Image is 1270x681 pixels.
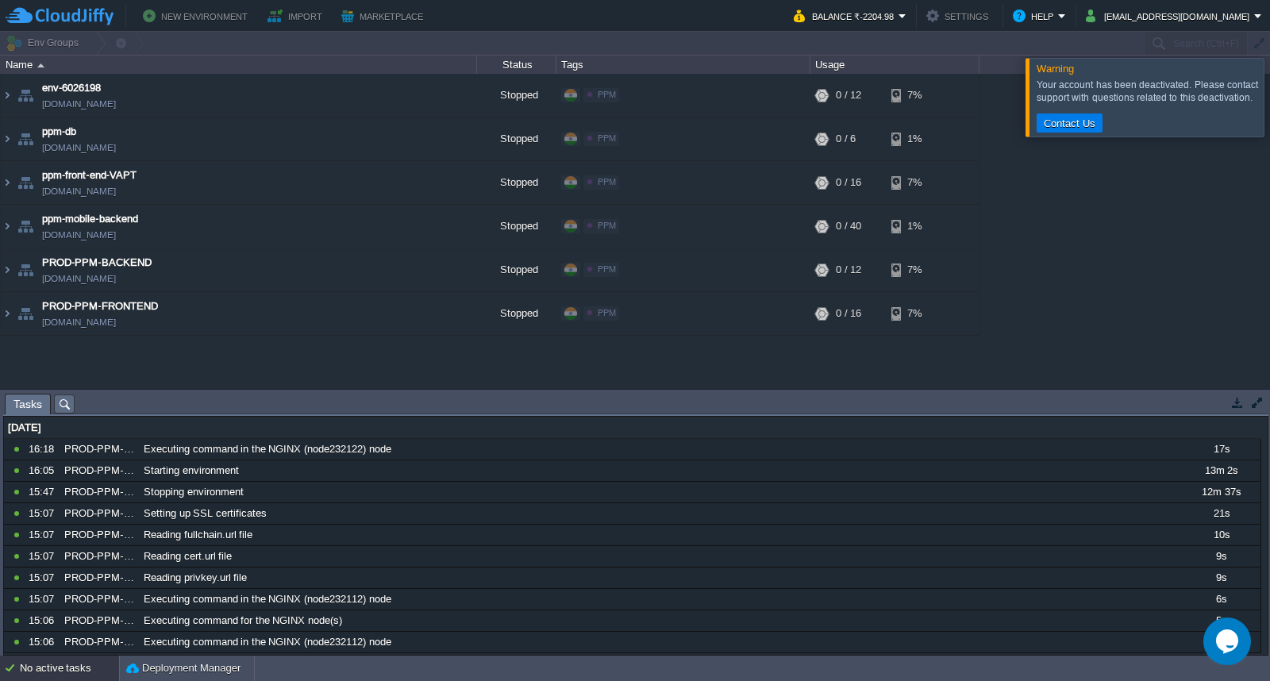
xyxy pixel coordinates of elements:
span: Stopping environment [144,485,244,499]
div: Status [478,56,556,74]
div: 15:07 [29,546,59,567]
div: 16:18 [29,439,59,460]
a: PROD-PPM-BACKEND [42,255,152,271]
div: 4s [1182,632,1260,652]
div: No active tasks [20,656,119,681]
img: AMDAwAAAACH5BAEAAAAALAAAAAABAAEAAAICRAEAOw== [14,205,37,248]
span: Setting up SSL certificates [144,506,267,521]
div: Your account has been deactivated. Please contact support with questions related to this deactiva... [1037,79,1260,104]
span: ppm-front-end-VAPT [42,167,137,183]
div: 9s [1182,546,1260,567]
div: 5s [1182,610,1260,631]
span: Executing command in the NGINX (node232122) node [144,442,391,456]
span: Executing command in the NGINX (node232112) node [144,635,391,649]
div: Stopped [477,248,556,291]
div: Usage [811,56,979,74]
button: Marketplace [341,6,428,25]
div: PROD-PPM-BACKEND [60,567,138,588]
span: Executing command for the NGINX node(s) [144,614,342,628]
div: 0 / 12 [836,248,861,291]
span: Reading cert.url file [144,549,232,564]
a: [DOMAIN_NAME] [42,271,116,287]
img: AMDAwAAAACH5BAEAAAAALAAAAAABAAEAAAICRAEAOw== [14,117,37,160]
div: 1% [891,117,943,160]
button: New Environment [143,6,252,25]
div: 9s [1182,567,1260,588]
a: ppm-mobile-backend [42,211,138,227]
img: AMDAwAAAACH5BAEAAAAALAAAAAABAAEAAAICRAEAOw== [1,117,13,160]
span: Reading fullchain.url file [144,528,252,542]
div: PROD-PPM-BACKEND [60,610,138,631]
a: [DOMAIN_NAME] [42,183,116,199]
img: AMDAwAAAACH5BAEAAAAALAAAAAABAAEAAAICRAEAOw== [1,74,13,117]
div: 6s [1182,589,1260,610]
div: 0 / 6 [836,117,856,160]
img: AMDAwAAAACH5BAEAAAAALAAAAAABAAEAAAICRAEAOw== [14,292,37,335]
div: 15:07 [29,525,59,545]
span: PPM [598,221,616,230]
img: AMDAwAAAACH5BAEAAAAALAAAAAABAAEAAAICRAEAOw== [1,161,13,204]
button: Deployment Manager [126,660,241,676]
a: [DOMAIN_NAME] [42,96,116,112]
div: Name [2,56,476,74]
div: PROD-PPM-BACKEND [60,546,138,567]
div: PROD-PPM-BACKEND [60,503,138,524]
div: Stopped [477,292,556,335]
div: 7% [891,248,943,291]
span: PPM [598,264,616,274]
img: AMDAwAAAACH5BAEAAAAALAAAAAABAAEAAAICRAEAOw== [14,74,37,117]
div: Stopped [477,117,556,160]
img: AMDAwAAAACH5BAEAAAAALAAAAAABAAEAAAICRAEAOw== [37,63,44,67]
a: [DOMAIN_NAME] [42,227,116,243]
img: CloudJiffy [6,6,114,26]
div: 10s [1182,525,1260,545]
div: Stopped [477,74,556,117]
div: 0 / 40 [836,205,861,248]
a: ppm-db [42,124,76,140]
img: AMDAwAAAACH5BAEAAAAALAAAAAABAAEAAAICRAEAOw== [14,248,37,291]
div: 0 / 16 [836,292,861,335]
div: [DATE] [4,417,1260,438]
span: PPM [598,308,616,317]
div: 15:06 [29,610,59,631]
span: PPM [598,90,616,99]
div: 15:07 [29,589,59,610]
a: [DOMAIN_NAME] [42,314,116,330]
img: AMDAwAAAACH5BAEAAAAALAAAAAABAAEAAAICRAEAOw== [1,205,13,248]
div: 7% [891,74,943,117]
div: 15:07 [29,503,59,524]
span: Reading privkey.url file [144,571,247,585]
button: Settings [926,6,993,25]
button: [EMAIL_ADDRESS][DOMAIN_NAME] [1086,6,1254,25]
span: PPM [598,133,616,143]
button: Import [267,6,327,25]
div: 17s [1182,439,1260,460]
span: Starting environment [144,464,239,478]
div: 13m 2s [1182,460,1260,481]
span: [DOMAIN_NAME] [42,140,116,156]
button: Balance ₹-2204.98 [794,6,899,25]
div: PROD-PPM-FRONTEND [60,482,138,502]
a: PROD-PPM-FRONTEND [42,298,158,314]
div: 7% [891,161,943,204]
div: 0 / 12 [836,74,861,117]
div: 15:07 [29,567,59,588]
img: AMDAwAAAACH5BAEAAAAALAAAAAABAAEAAAICRAEAOw== [1,292,13,335]
div: PROD-PPM-FRONTEND [60,460,138,481]
img: AMDAwAAAACH5BAEAAAAALAAAAAABAAEAAAICRAEAOw== [1,248,13,291]
a: env-6026198 [42,80,101,96]
img: AMDAwAAAACH5BAEAAAAALAAAAAABAAEAAAICRAEAOw== [14,161,37,204]
div: Stopped [477,205,556,248]
div: 16:05 [29,460,59,481]
div: PROD-PPM-BACKEND [60,589,138,610]
div: 7% [891,292,943,335]
button: Help [1013,6,1058,25]
div: PROD-PPM-BACKEND [60,525,138,545]
span: Warning [1037,63,1074,75]
div: 21s [1182,503,1260,524]
div: Tags [557,56,810,74]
